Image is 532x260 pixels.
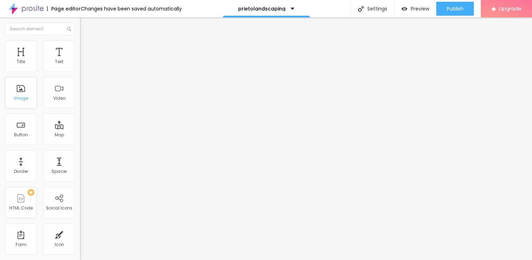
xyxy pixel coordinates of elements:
img: Icone [67,27,71,31]
div: Social Icons [46,206,72,211]
div: Map [55,132,64,137]
div: Icon [55,242,64,247]
div: Spacer [52,169,67,174]
div: Video [53,96,65,101]
img: Icone [358,6,364,12]
div: Page editor [47,6,81,11]
div: Form [16,242,26,247]
button: Publish [436,2,474,16]
div: Changes have been saved automatically [81,6,182,11]
img: view-1.svg [401,6,407,12]
input: Search element [5,23,75,35]
div: Title [17,59,25,64]
div: HTML Code [9,206,33,211]
div: Divider [14,169,28,174]
div: Text [55,59,63,64]
span: Upgrade [499,6,522,12]
p: prietolandscaping [238,6,285,11]
div: Image [14,96,28,101]
span: Publish [447,6,463,12]
button: Preview [394,2,436,16]
span: Preview [411,6,429,12]
div: Button [14,132,28,137]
